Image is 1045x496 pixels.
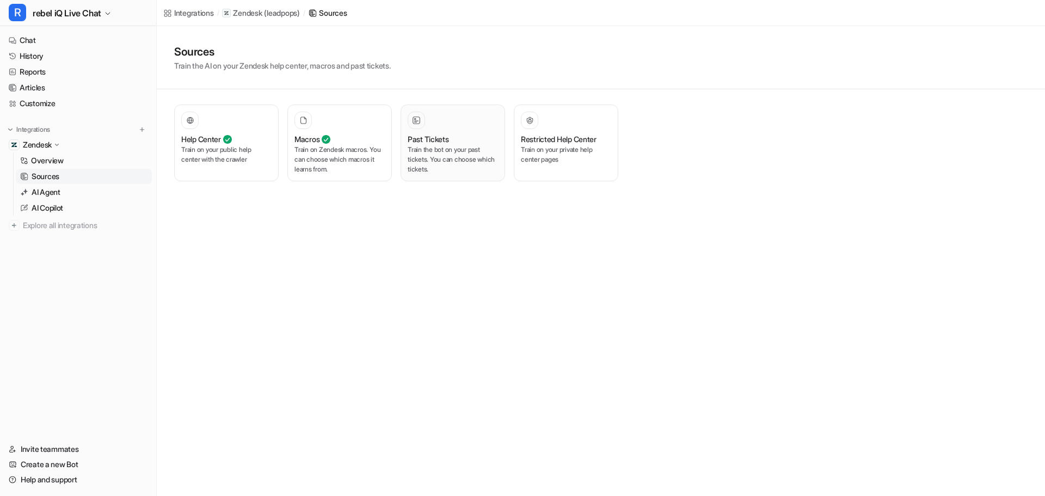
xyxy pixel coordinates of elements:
p: Overview [31,155,64,166]
p: Train on your public help center with the crawler [181,145,272,164]
div: Integrations [174,7,214,19]
a: Zendesk(leadpops) [222,8,299,19]
img: explore all integrations [9,220,20,231]
button: Integrations [4,124,53,135]
img: expand menu [7,126,14,133]
a: Explore all integrations [4,218,152,233]
p: Train on your private help center pages [521,145,611,164]
a: Chat [4,33,152,48]
p: Integrations [16,125,50,134]
a: Help and support [4,472,152,487]
img: Zendesk [11,142,17,148]
p: Zendesk [23,139,52,150]
a: AI Agent [16,185,152,200]
p: ( leadpops ) [264,8,299,19]
button: Restricted Help CenterTrain on your private help center pages [514,105,618,181]
span: / [303,8,305,18]
h3: Macros [294,133,319,145]
span: R [9,4,26,21]
p: Train on Zendesk macros. You can choose which macros it learns from. [294,145,385,174]
a: Articles [4,80,152,95]
div: Sources [319,7,347,19]
a: Create a new Bot [4,457,152,472]
h3: Help Center [181,133,221,145]
img: menu_add.svg [138,126,146,133]
span: / [217,8,219,18]
button: Past TicketsTrain the bot on your past tickets. You can choose which tickets. [401,105,505,181]
a: Reports [4,64,152,79]
a: History [4,48,152,64]
a: Sources [16,169,152,184]
p: Train the bot on your past tickets. You can choose which tickets. [408,145,498,174]
p: AI Copilot [32,203,63,213]
a: Overview [16,153,152,168]
a: AI Copilot [16,200,152,216]
h3: Past Tickets [408,133,449,145]
p: Sources [32,171,59,182]
a: Integrations [163,7,214,19]
span: Explore all integrations [23,217,147,234]
p: Zendesk [233,8,262,19]
h3: Restricted Help Center [521,133,597,145]
a: Customize [4,96,152,111]
button: MacrosTrain on Zendesk macros. You can choose which macros it learns from. [287,105,392,181]
a: Sources [308,7,347,19]
span: rebel iQ Live Chat [33,5,101,21]
p: Train the AI on your Zendesk help center, macros and past tickets. [174,60,391,71]
h1: Sources [174,44,391,60]
a: Invite teammates [4,442,152,457]
button: Help CenterTrain on your public help center with the crawler [174,105,279,181]
p: AI Agent [32,187,60,198]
